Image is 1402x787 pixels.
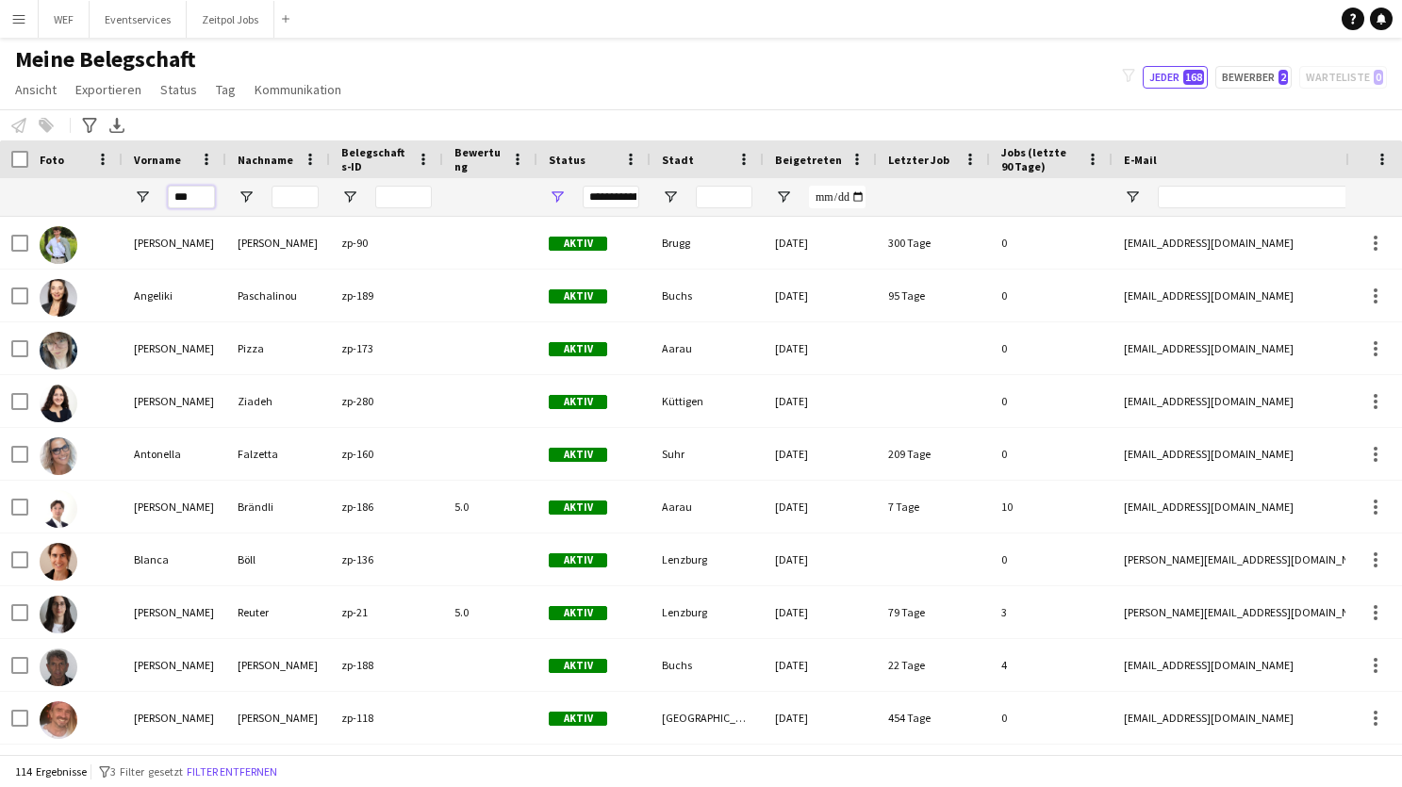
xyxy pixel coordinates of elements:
[226,639,330,691] div: [PERSON_NAME]
[549,237,607,251] span: Aktiv
[123,322,226,374] div: [PERSON_NAME]
[330,692,443,744] div: zp-118
[330,217,443,269] div: zp-90
[990,270,1113,321] div: 0
[123,217,226,269] div: [PERSON_NAME]
[549,712,607,726] span: Aktiv
[123,375,226,427] div: [PERSON_NAME]
[78,114,101,137] app-action-btn: Erweiterte Filter
[40,648,77,686] img: Clive Kelly
[330,270,443,321] div: zp-189
[106,114,128,137] app-action-btn: XLSX exportieren
[330,322,443,374] div: zp-173
[877,217,990,269] div: 300 Tage
[1124,153,1157,167] span: E-Mail
[549,153,586,167] span: Status
[330,375,443,427] div: zp-280
[454,145,503,173] span: Bewertung
[40,596,77,633] img: Carla Reuter
[208,77,243,102] a: Tag
[651,428,764,480] div: Suhr
[183,762,281,782] button: Filter entfernen
[990,322,1113,374] div: 0
[651,586,764,638] div: Lenzburg
[764,375,877,427] div: [DATE]
[110,764,183,779] span: 3 Filter gesetzt
[247,77,349,102] a: Kommunikation
[651,375,764,427] div: Küttigen
[809,186,866,208] input: Beigetreten Filtereingang
[764,322,877,374] div: [DATE]
[651,322,764,374] div: Aarau
[341,145,409,173] span: Belegschafts-ID
[549,395,607,409] span: Aktiv
[549,553,607,567] span: Aktiv
[990,481,1113,533] div: 10
[990,428,1113,480] div: 0
[40,701,77,739] img: Daniel Reimann
[877,428,990,480] div: 209 Tage
[990,586,1113,638] div: 3
[990,692,1113,744] div: 0
[764,270,877,321] div: [DATE]
[651,270,764,321] div: Buchs
[187,1,274,38] button: Zeitpol Jobs
[330,639,443,691] div: zp-188
[651,217,764,269] div: Brugg
[775,153,842,167] span: Beigetreten
[341,189,358,205] button: Filtermenü öffnen
[40,543,77,581] img: Blanca Böll
[123,428,226,480] div: Antonella
[330,533,443,585] div: zp-136
[990,533,1113,585] div: 0
[226,533,330,585] div: Böll
[15,81,57,98] span: Ansicht
[40,332,77,369] img: Anna Pizza
[549,606,607,620] span: Aktiv
[40,490,77,528] img: Benjamin Brändli
[877,639,990,691] div: 22 Tage
[662,189,679,205] button: Filtermenü öffnen
[1215,66,1292,89] button: Bewerber2
[216,81,236,98] span: Tag
[764,586,877,638] div: [DATE]
[651,481,764,533] div: Aarau
[764,481,877,533] div: [DATE]
[226,428,330,480] div: Falzetta
[1124,189,1141,205] button: Filtermenü öffnen
[8,77,64,102] a: Ansicht
[330,481,443,533] div: zp-186
[764,428,877,480] div: [DATE]
[775,189,792,205] button: Filtermenü öffnen
[549,342,607,356] span: Aktiv
[877,481,990,533] div: 7 Tage
[990,639,1113,691] div: 4
[272,186,319,208] input: Nachname Filtereingang
[134,189,151,205] button: Filtermenü öffnen
[226,217,330,269] div: [PERSON_NAME]
[1143,66,1208,89] button: Jeder168
[764,639,877,691] div: [DATE]
[651,692,764,744] div: [GEOGRAPHIC_DATA]
[123,481,226,533] div: [PERSON_NAME]
[1183,70,1204,85] span: 168
[75,81,141,98] span: Exportieren
[696,186,752,208] input: Stadt Filtereingang
[877,586,990,638] div: 79 Tage
[990,375,1113,427] div: 0
[168,186,215,208] input: Vorname Filtereingang
[226,375,330,427] div: Ziadeh
[123,639,226,691] div: [PERSON_NAME]
[651,639,764,691] div: Buchs
[123,692,226,744] div: [PERSON_NAME]
[764,217,877,269] div: [DATE]
[443,481,537,533] div: 5.0
[134,153,181,167] span: Vorname
[238,153,293,167] span: Nachname
[90,1,187,38] button: Eventservices
[40,279,77,317] img: Angeliki Paschalinou
[651,533,764,585] div: Lenzburg
[255,81,341,98] span: Kommunikation
[990,217,1113,269] div: 0
[123,270,226,321] div: Angeliki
